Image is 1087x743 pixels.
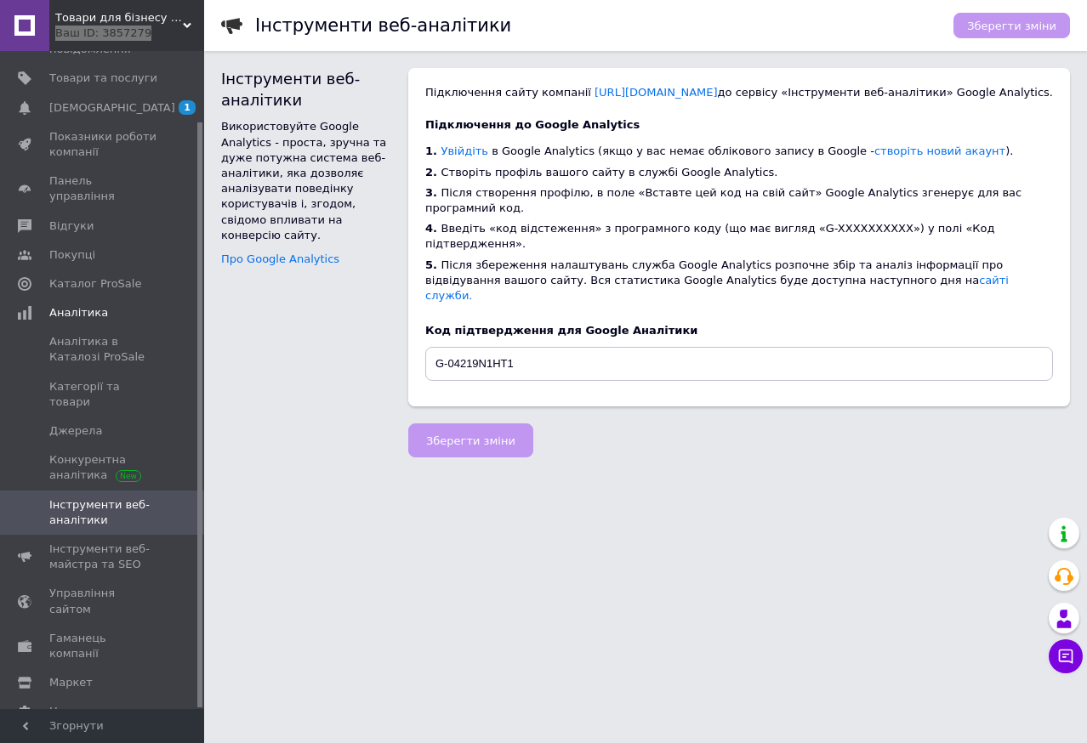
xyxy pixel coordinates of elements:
span: Конкурентна аналітика [49,452,157,483]
li: Після збереження налаштувань служба Google Analytics розпочне збір та аналіз інформації про відві... [425,255,1053,307]
div: Інструменти веб-аналітики [221,68,391,111]
div: Підключення до Google Analytics [425,117,1053,133]
span: Відгуки [49,218,94,234]
span: Каталог ProSale [49,276,141,292]
span: Код підтвердження для Google Аналітики [425,323,1053,338]
span: Товари та послуги [49,71,157,86]
span: Інструменти веб-майстра та SEO [49,542,157,572]
span: Аналітика [49,305,108,320]
span: Покупці [49,247,95,263]
a: сайті служби. [425,274,1009,302]
span: Налаштування [49,704,136,719]
span: Інструменти веб-аналітики [49,497,157,528]
li: Введіть «код відстеження» з програмного коду (що має вигляд «G-XXXXXXXXXX») у полі «Код підтвердж... [425,218,1053,254]
span: Маркет [49,675,93,690]
span: Джерела [49,423,102,439]
span: Гаманець компанії [49,631,157,661]
div: Використовуйте Google Analytics - проста, зручна та дуже потужна система веб-аналітики, яка дозво... [221,119,391,243]
a: Увійдіть [441,145,488,157]
span: Показники роботи компанії [49,129,157,160]
a: Про Google Analytics [221,252,339,265]
a: створіть новий акаунт [874,145,1005,157]
span: [DEMOGRAPHIC_DATA] [49,100,175,116]
span: 1 [179,100,196,115]
a: [URL][DOMAIN_NAME] [595,86,718,99]
div: Підключення сайту компанії до сервісу «Інструменти веб-аналітики» Google Analytics. [425,85,1053,100]
span: Панель управління [49,173,157,204]
h1: Інструменти веб-аналітики [255,15,511,36]
li: Створіть профіль вашого сайту в службі Google Analytics. [425,162,1053,183]
button: Чат з покупцем [1049,639,1083,673]
li: в Google Analytics (якщо у вас немає облікового запису в Google - ). [425,141,1053,162]
li: Після створення профілю, в поле «Вставте цей код на свій сайт» Google Analytics згенерує для вас ... [425,183,1053,218]
span: Управління сайтом [49,586,157,616]
span: Категорії та товари [49,379,157,410]
span: Аналітика в Каталозі ProSale [49,334,157,365]
div: Ваш ID: 3857279 [55,26,204,41]
span: Товари для бізнесу і дому [55,10,183,26]
input: Наприклад: G-T9RQV4LK4 [425,347,1053,381]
